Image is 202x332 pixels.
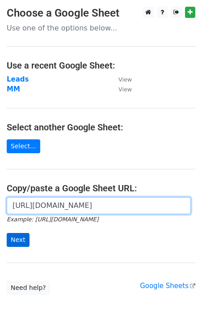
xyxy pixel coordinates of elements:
[7,60,195,71] h4: Use a recent Google Sheet:
[118,76,132,83] small: View
[7,122,195,133] h4: Select another Google Sheet:
[7,85,20,93] a: MM
[109,75,132,83] a: View
[7,281,50,295] a: Need help?
[7,75,29,83] a: Leads
[7,233,29,247] input: Next
[118,86,132,93] small: View
[7,216,98,223] small: Example: [URL][DOMAIN_NAME]
[7,183,195,194] h4: Copy/paste a Google Sheet URL:
[7,23,195,33] p: Use one of the options below...
[109,85,132,93] a: View
[7,197,191,214] input: Paste your Google Sheet URL here
[140,282,195,290] a: Google Sheets
[7,139,40,153] a: Select...
[157,289,202,332] iframe: Chat Widget
[7,7,195,20] h3: Choose a Google Sheet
